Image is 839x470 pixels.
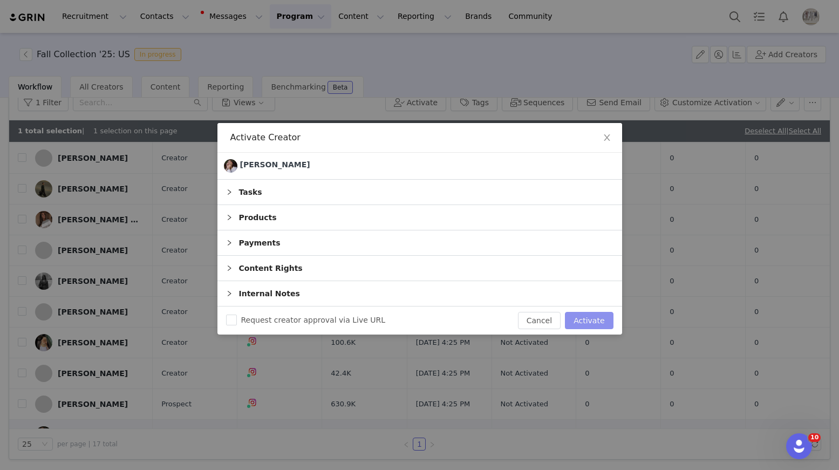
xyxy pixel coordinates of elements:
button: Activate [565,312,613,329]
i: icon: right [226,214,233,221]
iframe: Intercom live chat [786,433,812,459]
i: icon: right [226,265,233,271]
i: icon: right [226,189,233,195]
div: icon: rightTasks [217,180,622,205]
div: icon: rightInternal Notes [217,281,622,306]
div: icon: rightContent Rights [217,256,622,281]
i: icon: close [603,133,611,142]
button: Cancel [518,312,561,329]
img: Vera Wu [224,159,237,173]
span: 10 [808,433,821,442]
i: icon: right [226,290,233,297]
button: Close [592,123,622,153]
div: [PERSON_NAME] [240,159,310,171]
div: Activate Creator [230,132,609,144]
span: Request creator approval via Live URL [237,316,390,324]
i: icon: right [226,240,233,246]
a: [PERSON_NAME] [224,159,310,173]
div: icon: rightPayments [217,230,622,255]
div: icon: rightProducts [217,205,622,230]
